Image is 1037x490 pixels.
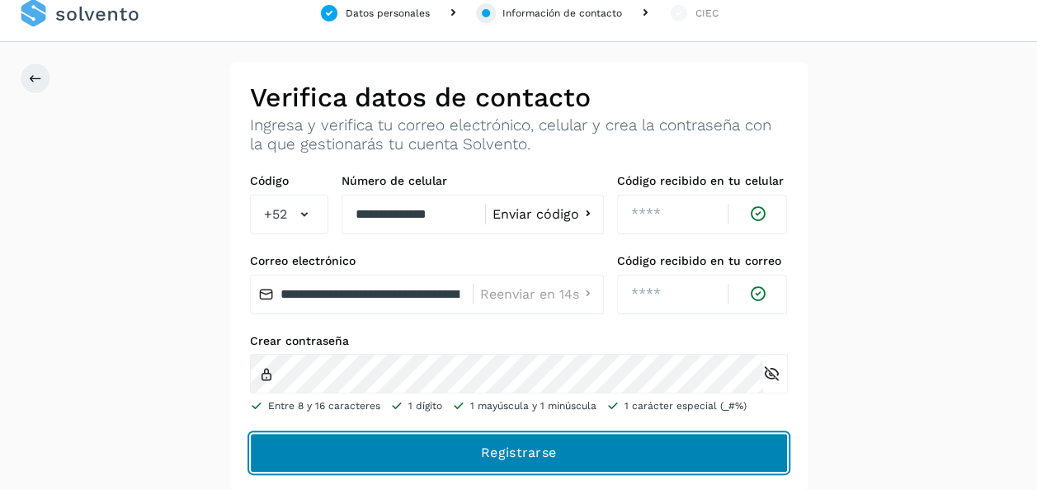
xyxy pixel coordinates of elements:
span: Registrarse [481,444,556,462]
button: Enviar código [493,205,596,223]
span: Enviar código [493,208,579,221]
div: CIEC [695,6,719,21]
label: Correo electrónico [250,254,604,268]
button: Registrarse [250,433,788,473]
span: Reenviar en 14s [480,288,579,301]
p: Ingresa y verifica tu correo electrónico, celular y crea la contraseña con la que gestionarás tu ... [250,116,788,154]
label: Crear contraseña [250,334,788,348]
li: 1 mayúscula y 1 minúscula [452,398,596,413]
div: Datos personales [346,6,430,21]
span: +52 [264,205,287,224]
div: Información de contacto [502,6,622,21]
h2: Verifica datos de contacto [250,82,788,113]
li: 1 dígito [390,398,442,413]
label: Código [250,174,328,188]
label: Código recibido en tu correo [617,254,788,268]
label: Código recibido en tu celular [617,174,788,188]
li: 1 carácter especial (_#%) [606,398,747,413]
button: Reenviar en 14s [480,285,596,303]
label: Número de celular [342,174,604,188]
li: Entre 8 y 16 caracteres [250,398,380,413]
